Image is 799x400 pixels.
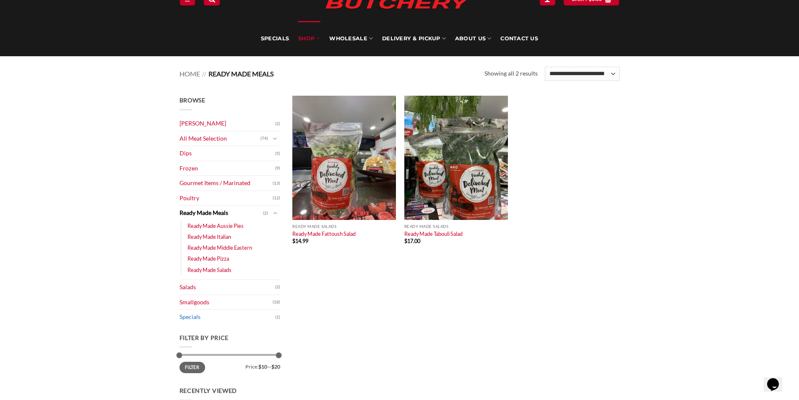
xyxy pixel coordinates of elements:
button: Toggle [270,209,280,218]
a: Wholesale [329,21,373,56]
span: Filter by price [180,334,229,341]
span: (18) [273,296,280,308]
a: [PERSON_NAME] [180,116,275,131]
span: (2) [275,281,280,293]
p: Ready Made Salads [404,224,508,229]
a: Specials [261,21,289,56]
span: (13) [273,177,280,190]
span: Ready Made Meals [208,70,274,78]
a: Ready Made Salads [187,264,232,275]
span: $ [292,238,295,244]
div: Price: — [180,362,280,369]
span: (74) [260,132,268,145]
a: Salads [180,280,275,295]
span: (9) [275,162,280,175]
span: (2) [263,207,268,220]
a: All Meat Selection [180,131,260,146]
a: Home [180,70,200,78]
span: (5) [275,147,280,160]
img: Ready Made Fattoush Salad [292,96,396,220]
img: Ready Made Tabouli Salad [404,96,508,220]
a: About Us [455,21,491,56]
a: Smallgoods [180,295,273,310]
a: Ready Made Tabouli Salad [404,230,463,237]
bdi: 14.99 [292,238,308,244]
span: $ [404,238,407,244]
p: Showing all 2 results [484,69,538,78]
a: SHOP [298,21,320,56]
a: Ready Made Fattoush Salad [292,230,356,237]
span: Browse [180,97,206,104]
a: Dips [180,146,275,161]
span: (1) [275,311,280,324]
a: Ready Made Meals [180,206,263,220]
span: Recently Viewed [180,387,237,394]
iframe: chat widget [764,366,791,392]
bdi: 17.00 [404,238,420,244]
a: Ready Made Italian [187,231,231,242]
span: (2) [275,118,280,130]
button: Toggle [270,134,280,143]
a: Delivery & Pickup [382,21,446,56]
select: Shop order [545,67,619,81]
span: // [202,70,206,78]
a: Frozen [180,161,275,176]
span: $20 [271,363,280,370]
a: Ready Made Middle Eastern [187,242,252,253]
a: Ready Made Pizza [187,253,229,264]
a: Poultry [180,191,273,206]
span: $10 [258,363,267,370]
span: (12) [273,192,280,204]
a: Gourmet Items / Marinated [180,176,273,191]
a: Ready Made Aussie Pies [187,220,244,231]
a: Specials [180,310,275,324]
p: Ready Made Salads [292,224,396,229]
a: Contact Us [500,21,538,56]
button: Filter [180,362,205,373]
